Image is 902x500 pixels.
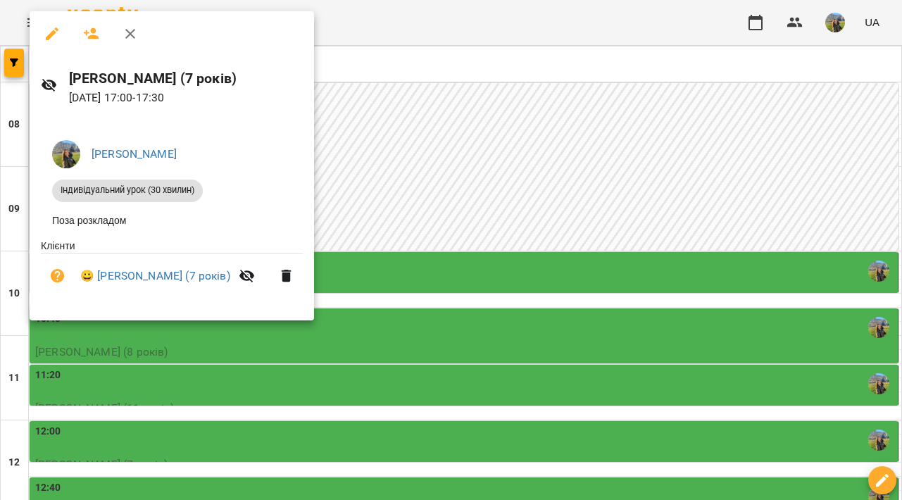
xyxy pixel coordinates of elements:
button: Візит ще не сплачено. Додати оплату? [41,259,75,293]
p: [DATE] 17:00 - 17:30 [69,89,303,106]
a: 😀 [PERSON_NAME] (7 років) [80,268,230,285]
h6: [PERSON_NAME] (7 років) [69,68,303,89]
li: Поза розкладом [41,208,303,233]
a: [PERSON_NAME] [92,147,177,161]
img: f0a73d492ca27a49ee60cd4b40e07bce.jpeg [52,140,80,168]
span: Індивідуальний урок (30 хвилин) [52,184,203,196]
ul: Клієнти [41,239,303,304]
